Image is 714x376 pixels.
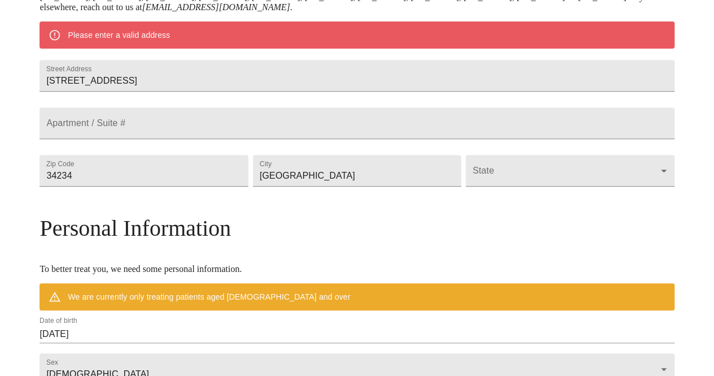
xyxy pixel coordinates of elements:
[68,25,170,45] div: Please enter a valid address
[466,155,674,187] div: ​
[40,215,674,241] h3: Personal Information
[40,264,674,274] p: To better treat you, we need some personal information.
[68,287,350,307] div: We are currently only treating patients aged [DEMOGRAPHIC_DATA] and over
[142,2,290,12] em: [EMAIL_ADDRESS][DOMAIN_NAME]
[40,317,77,324] label: Date of birth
